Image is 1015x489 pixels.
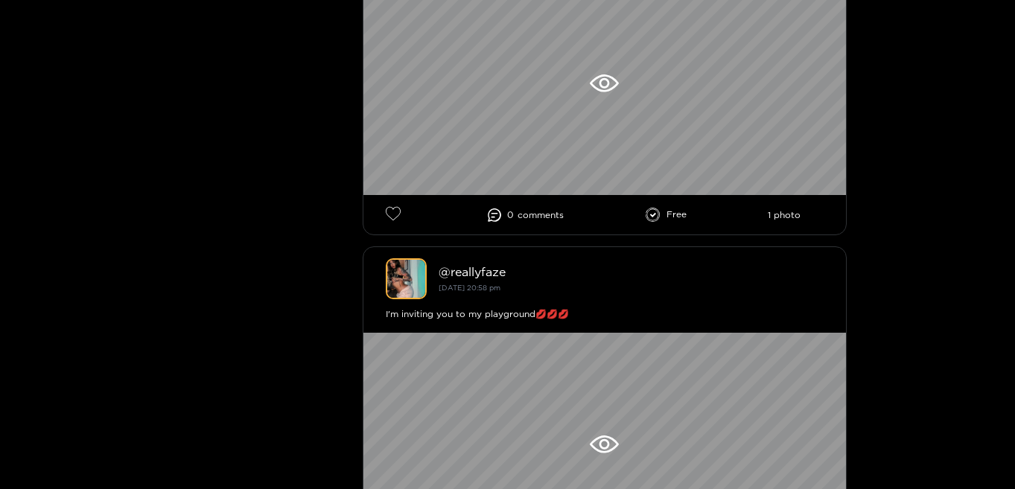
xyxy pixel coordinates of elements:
[768,210,801,220] li: 1 photo
[518,210,564,220] span: comment s
[386,258,427,299] img: reallyfaze
[439,284,500,292] small: [DATE] 20:58 pm
[386,307,824,322] div: I'm inviting you to my playground💋💋💋
[439,265,824,278] div: @ reallyfaze
[646,208,687,223] li: Free
[488,208,564,222] li: 0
